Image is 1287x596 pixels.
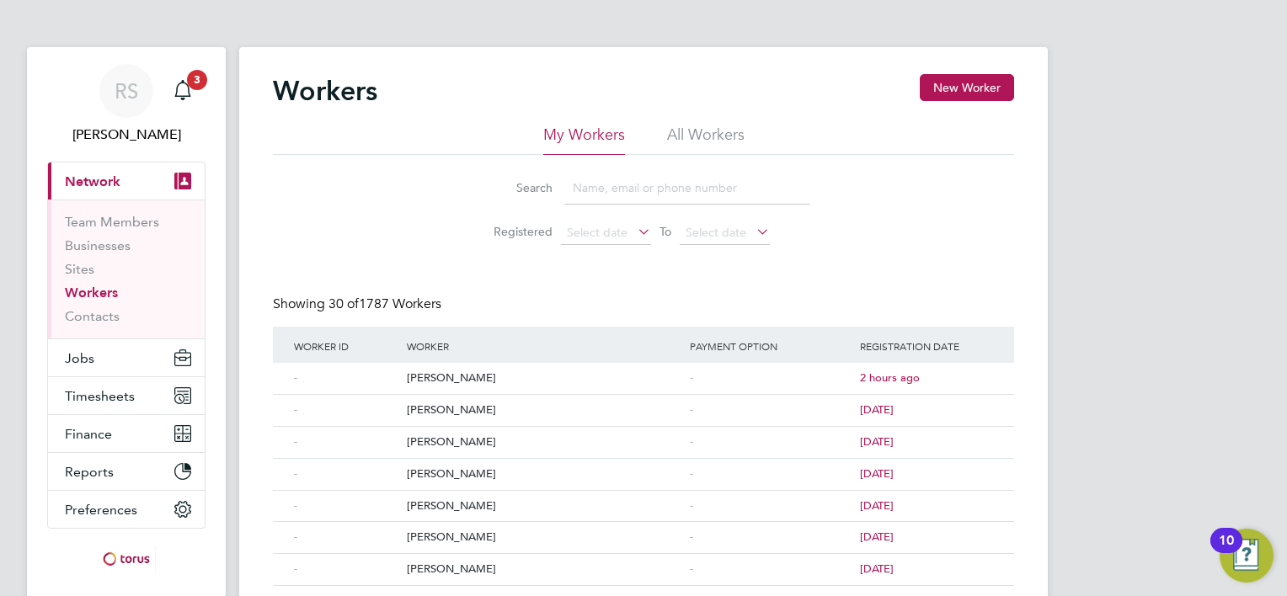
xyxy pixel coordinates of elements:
[48,339,205,376] button: Jobs
[47,125,206,145] span: Ryan Scott
[686,363,856,394] div: -
[686,522,856,553] div: -
[290,554,403,585] div: -
[65,173,120,189] span: Network
[686,491,856,522] div: -
[290,522,403,553] div: -
[290,458,997,472] a: -[PERSON_NAME]-[DATE]
[856,327,997,365] div: Registration Date
[115,80,138,102] span: RS
[403,459,686,490] div: [PERSON_NAME]
[403,363,686,394] div: [PERSON_NAME]
[48,415,205,452] button: Finance
[65,237,131,253] a: Businesses
[290,327,403,365] div: Worker ID
[686,225,746,240] span: Select date
[48,491,205,528] button: Preferences
[187,70,207,90] span: 3
[65,426,112,442] span: Finance
[290,363,403,394] div: -
[65,308,120,324] a: Contacts
[686,395,856,426] div: -
[48,377,205,414] button: Timesheets
[686,459,856,490] div: -
[65,464,114,480] span: Reports
[48,162,205,200] button: Network
[403,491,686,522] div: [PERSON_NAME]
[65,285,118,301] a: Workers
[403,554,686,585] div: [PERSON_NAME]
[860,498,894,513] span: [DATE]
[686,554,856,585] div: -
[65,261,94,277] a: Sites
[273,295,445,313] div: Showing
[477,180,553,195] label: Search
[290,426,997,440] a: -[PERSON_NAME]-[DATE]
[65,388,135,404] span: Timesheets
[290,521,997,535] a: -[PERSON_NAME]-[DATE]
[564,172,810,205] input: Name, email or phone number
[567,225,627,240] span: Select date
[920,74,1014,101] button: New Worker
[667,125,745,155] li: All Workers
[47,545,206,572] a: Go to home page
[1219,540,1234,562] div: 10
[166,64,200,118] a: 3
[290,362,997,376] a: -[PERSON_NAME]-2 hours ago
[290,491,403,522] div: -
[65,214,159,230] a: Team Members
[686,427,856,458] div: -
[65,350,94,366] span: Jobs
[860,529,894,544] span: [DATE]
[860,466,894,481] span: [DATE]
[328,295,359,312] span: 30 of
[860,434,894,449] span: [DATE]
[273,74,377,108] h2: Workers
[860,561,894,576] span: [DATE]
[543,125,625,155] li: My Workers
[47,64,206,145] a: RS[PERSON_NAME]
[477,224,553,239] label: Registered
[328,295,441,312] span: 1787 Workers
[403,395,686,426] div: [PERSON_NAME]
[290,394,997,408] a: -[PERSON_NAME]-[DATE]
[403,427,686,458] div: [PERSON_NAME]
[403,522,686,553] div: [PERSON_NAME]
[290,427,403,458] div: -
[1220,529,1274,583] button: Open Resource Center, 10 new notifications
[48,200,205,338] div: Network
[290,553,997,567] a: -[PERSON_NAME]-[DATE]
[860,370,920,385] span: 2 hours ago
[290,459,403,490] div: -
[97,545,156,572] img: torus-logo-retina.png
[654,221,676,242] span: To
[403,327,686,365] div: Worker
[48,453,205,490] button: Reports
[290,395,403,426] div: -
[290,490,997,504] a: -[PERSON_NAME]-[DATE]
[860,402,894,417] span: [DATE]
[686,327,856,365] div: Payment Option
[65,502,137,518] span: Preferences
